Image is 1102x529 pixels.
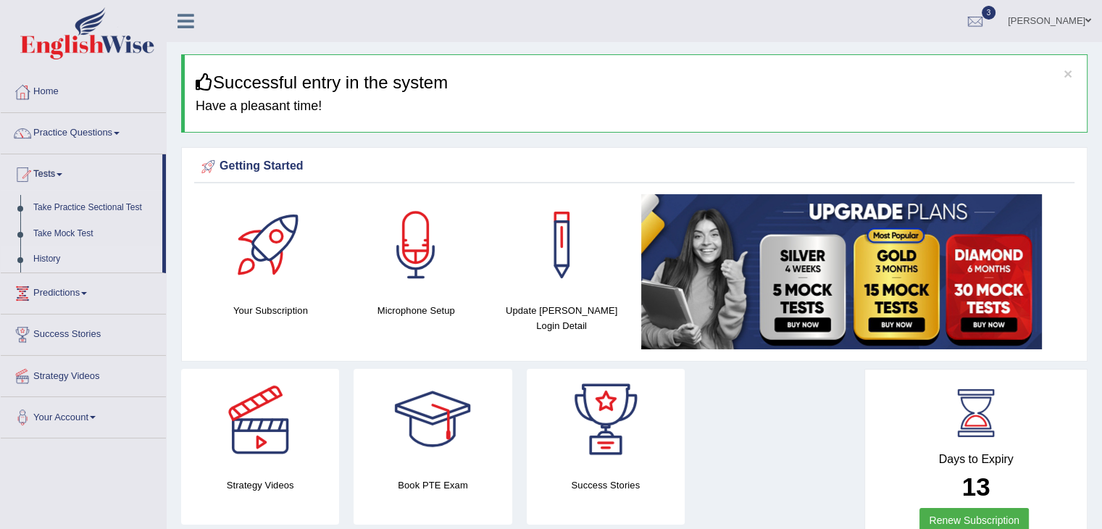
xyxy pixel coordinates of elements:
[641,194,1042,349] img: small5.jpg
[27,195,162,221] a: Take Practice Sectional Test
[196,99,1076,114] h4: Have a pleasant time!
[1,72,166,108] a: Home
[27,221,162,247] a: Take Mock Test
[1,113,166,149] a: Practice Questions
[354,478,512,493] h4: Book PTE Exam
[205,303,336,318] h4: Your Subscription
[982,6,996,20] span: 3
[1064,66,1072,81] button: ×
[198,156,1071,178] div: Getting Started
[527,478,685,493] h4: Success Stories
[881,453,1071,466] h4: Days to Expiry
[196,73,1076,92] h3: Successful entry in the system
[1,315,166,351] a: Success Stories
[1,397,166,433] a: Your Account
[181,478,339,493] h4: Strategy Videos
[1,273,166,309] a: Predictions
[351,303,482,318] h4: Microphone Setup
[496,303,627,333] h4: Update [PERSON_NAME] Login Detail
[1,356,166,392] a: Strategy Videos
[1,154,162,191] a: Tests
[27,246,162,272] a: History
[962,472,990,501] b: 13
